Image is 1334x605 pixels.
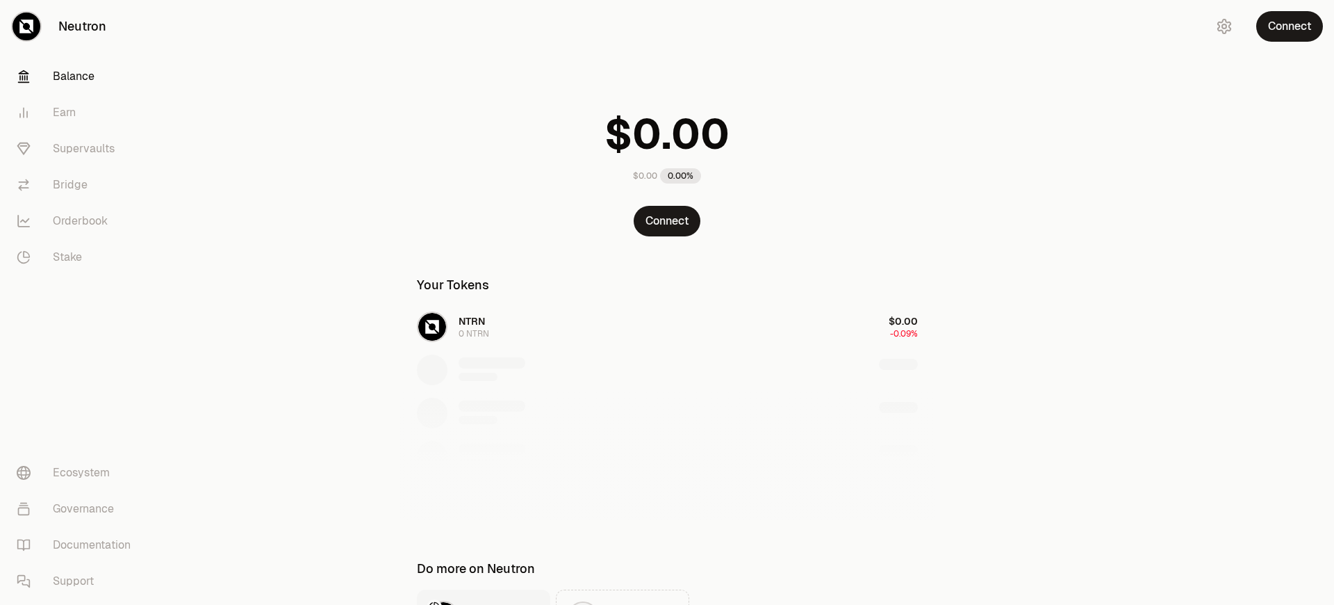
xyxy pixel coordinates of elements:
[6,455,150,491] a: Ecosystem
[6,527,150,563] a: Documentation
[6,563,150,599] a: Support
[417,275,489,295] div: Your Tokens
[6,58,150,95] a: Balance
[633,170,657,181] div: $0.00
[6,491,150,527] a: Governance
[6,167,150,203] a: Bridge
[660,168,701,184] div: 0.00%
[6,131,150,167] a: Supervaults
[417,559,535,579] div: Do more on Neutron
[634,206,700,236] button: Connect
[1256,11,1323,42] button: Connect
[6,203,150,239] a: Orderbook
[6,95,150,131] a: Earn
[6,239,150,275] a: Stake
